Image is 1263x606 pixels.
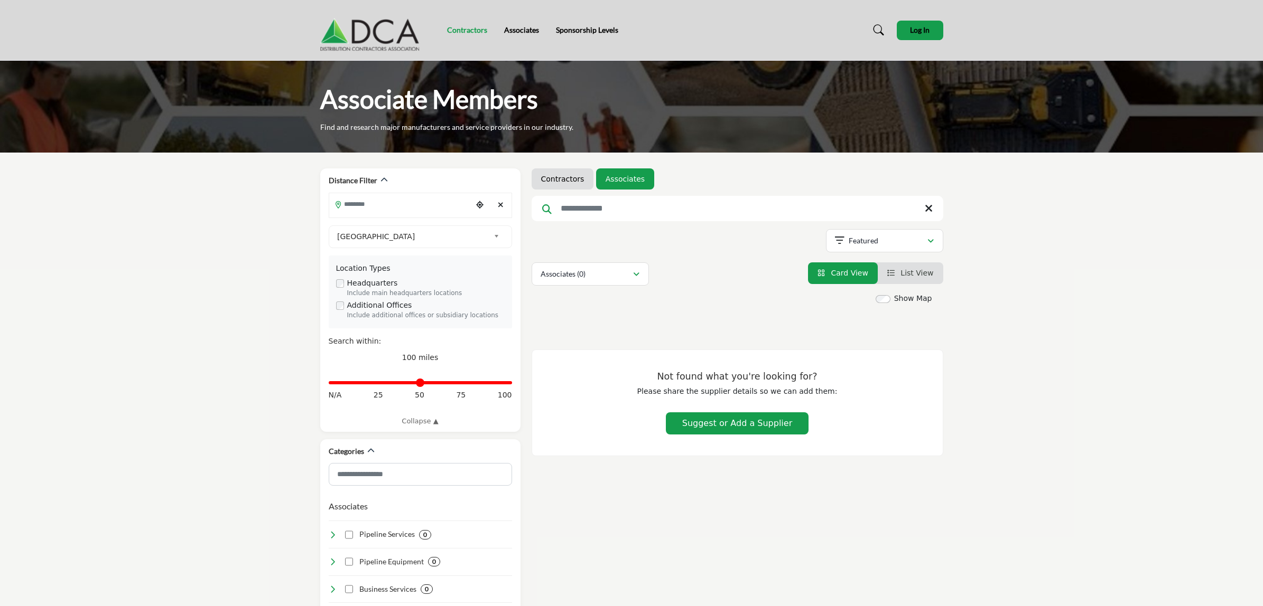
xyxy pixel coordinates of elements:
span: 100 miles [402,353,439,362]
span: Log In [910,25,930,34]
div: Include additional offices or subsidiary locations [347,311,505,320]
div: Location Types [336,263,505,274]
span: Please share the supplier details so we can add them: [637,387,838,395]
b: 0 [423,531,427,538]
a: View List [887,269,934,277]
a: Collapse ▲ [329,416,512,427]
b: 0 [425,585,429,593]
p: Find and research major manufacturers and service providers in our industry. [320,122,573,132]
input: Search Location [329,194,472,214]
input: Select Pipeline Equipment checkbox [345,557,354,566]
p: Associates (0) [541,269,586,279]
span: 100 [498,390,512,401]
label: Headquarters [347,278,398,289]
input: Search Category [329,463,512,486]
span: Suggest or Add a Supplier [682,418,792,428]
a: Sponsorship Levels [556,25,618,34]
label: Additional Offices [347,300,412,311]
p: Featured [849,235,878,246]
span: [GEOGRAPHIC_DATA] [337,230,489,243]
h1: Associate Members [320,83,538,116]
input: Select Business Services checkbox [345,585,354,593]
li: Card View [808,262,878,284]
a: Search [863,22,891,39]
b: 0 [432,558,436,565]
span: 50 [415,390,424,401]
span: N/A [329,390,342,401]
a: Associates [504,25,539,34]
div: Clear search location [493,194,509,216]
div: 0 Results For Business Services [421,584,433,594]
button: Associates (0) [532,262,649,286]
input: Select Pipeline Services checkbox [345,531,354,539]
a: Contractors [447,25,487,34]
button: Associates [329,500,368,513]
span: List View [900,269,933,277]
a: Contractors [541,174,584,184]
h3: Not found what you're looking for? [553,371,922,382]
span: Card View [831,269,868,277]
span: 25 [374,390,383,401]
label: Show Map [894,293,932,304]
button: Suggest or Add a Supplier [666,412,809,434]
img: Site Logo [320,9,425,51]
span: 75 [456,390,466,401]
h4: Business Services: Professional services that support the operations and management of pipeline i... [359,584,416,594]
a: Associates [606,174,645,184]
div: Choose your current location [472,194,488,216]
button: Featured [826,229,943,252]
h4: Pipeline Equipment: Equipment specifically designed for use in the construction, operation, and m... [359,556,424,567]
h2: Distance Filter [329,175,377,186]
input: Search Keyword [532,196,943,221]
div: Include main headquarters locations [347,289,505,298]
li: List View [878,262,943,284]
div: Search within: [329,336,512,347]
button: Log In [897,21,943,40]
div: 0 Results For Pipeline Equipment [428,557,440,566]
h2: Categories [329,446,364,457]
h4: Pipeline Services: Services that support the installation, operation, protection, and maintenance... [359,529,415,539]
div: 0 Results For Pipeline Services [419,530,431,539]
a: View Card [818,269,868,277]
